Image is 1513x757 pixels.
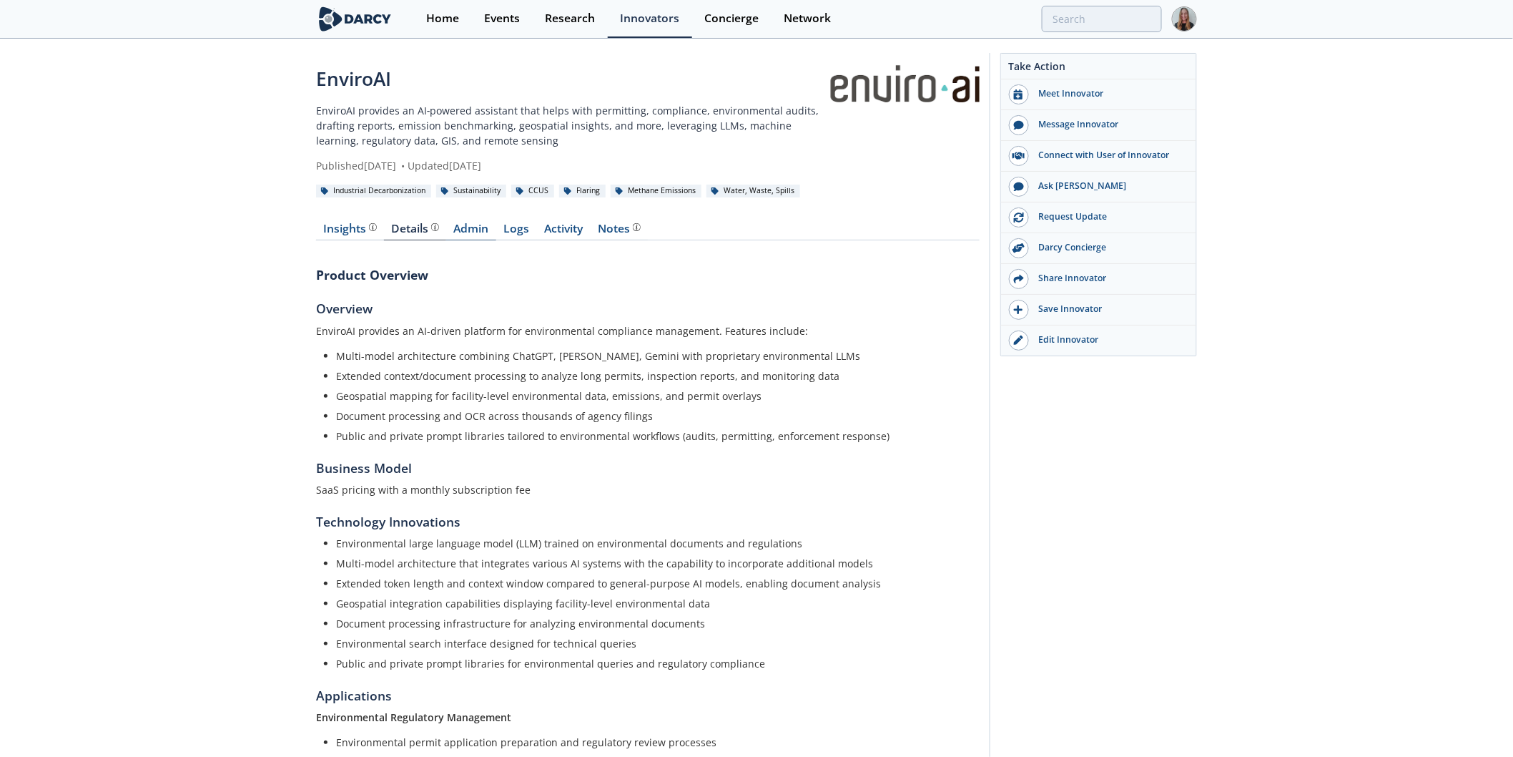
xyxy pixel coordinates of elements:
div: Research [545,13,595,24]
h3: Product Overview [316,265,980,284]
img: information.svg [431,223,439,231]
div: Water, Waste, Spills [706,185,800,197]
p: Document processing and OCR across thousands of agency filings [336,409,970,424]
li: Environmental permit application preparation and regulatory review processes [336,735,970,750]
p: Geospatial mapping for facility-level environmental data, emissions, and permit overlays [336,389,970,404]
div: Flaring [559,185,606,197]
div: Published [DATE] Updated [DATE] [316,158,827,173]
li: Public and private prompt libraries for environmental queries and regulatory compliance [336,656,970,671]
div: Innovators [620,13,679,24]
p: EnviroAI provides an AI‑powered assistant that helps with permitting, compliance, environmental a... [316,103,827,148]
h5: Technology Innovations [316,512,980,531]
div: EnviroAI [316,65,827,93]
div: Message Innovator [1029,118,1189,131]
div: Ask [PERSON_NAME] [1029,180,1189,192]
h5: Applications [316,686,980,705]
div: Events [484,13,520,24]
div: Meet Innovator [1029,87,1189,100]
img: information.svg [633,223,641,231]
a: Details [384,223,446,240]
div: Darcy Concierge [1029,241,1189,254]
h5: Business Model [316,459,980,477]
img: information.svg [369,223,377,231]
li: Multi-model architecture that integrates various AI systems with the capability to incorporate ad... [336,556,970,571]
div: CCUS [511,185,554,197]
div: Concierge [704,13,759,24]
div: Sustainability [436,185,506,197]
a: Notes [591,223,648,240]
input: Advanced Search [1042,6,1162,32]
a: Edit Innovator [1001,326,1196,356]
div: Home [426,13,459,24]
a: Logs [496,223,537,240]
div: Take Action [1001,59,1196,79]
div: Details [392,223,439,235]
a: Insights [316,223,384,240]
strong: Environmental Regulatory Management [316,710,511,724]
div: Save Innovator [1029,303,1189,316]
span: • [399,159,408,172]
p: EnviroAI provides an AI-driven platform for environmental compliance management. Features include: [316,323,980,338]
div: Network [784,13,831,24]
div: Request Update [1029,210,1189,223]
li: Geospatial integration capabilities displaying facility-level environmental data [336,596,970,611]
h5: Overview [316,299,980,318]
p: SaaS pricing with a monthly subscription fee [316,482,980,497]
li: Environmental large language model (LLM) trained on environmental documents and regulations [336,536,970,551]
li: Document processing infrastructure for analyzing environmental documents [336,616,970,631]
p: Extended context/document processing to analyze long permits, inspection reports, and monitoring ... [336,368,970,384]
div: Edit Innovator [1029,333,1189,346]
button: Save Innovator [1001,295,1196,326]
div: Connect with User of Innovator [1029,149,1189,162]
a: Admin [446,223,496,240]
p: Multi-model architecture combining ChatGPT, [PERSON_NAME], Gemini with proprietary environmental ... [336,348,970,363]
li: Extended token length and context window compared to general-purpose AI models, enabling document... [336,576,970,591]
img: logo-wide.svg [316,6,394,31]
div: Notes [598,223,641,235]
li: Environmental search interface designed for technical queries [336,636,970,651]
div: Share Innovator [1029,272,1189,285]
div: Methane Emissions [611,185,701,197]
p: Public and private prompt libraries tailored to environmental workflows (audits, permitting, enfo... [336,429,970,444]
a: Activity [537,223,591,240]
div: Insights [324,223,377,235]
img: Profile [1172,6,1197,31]
div: Industrial Decarbonization [316,185,431,197]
